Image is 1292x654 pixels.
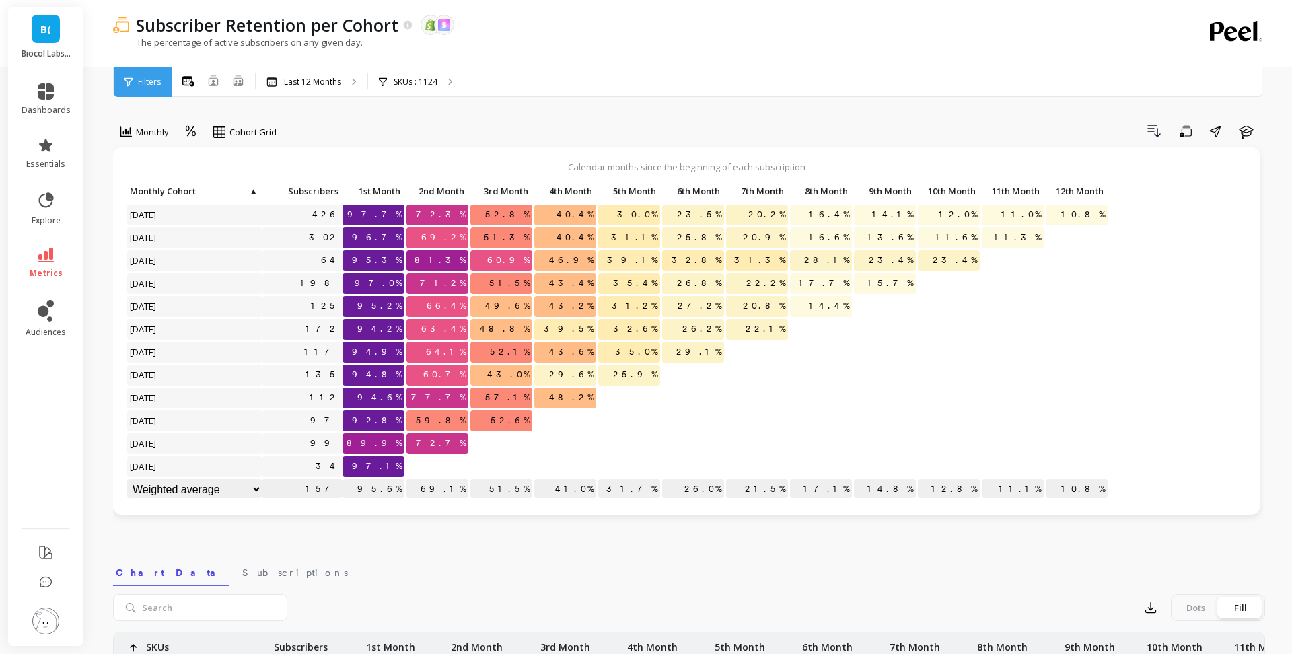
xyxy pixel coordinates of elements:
span: 28.1% [801,250,852,270]
p: 3rd Month [470,182,532,201]
span: 15.7% [865,273,916,293]
span: [DATE] [127,250,160,270]
img: profile picture [32,608,59,634]
nav: Tabs [113,555,1265,586]
span: 51.5% [487,273,532,293]
span: 71.2% [417,273,468,293]
span: 92.8% [349,410,404,431]
a: 99 [308,433,343,453]
p: 11th Month [982,182,1044,201]
a: 302 [306,227,343,248]
a: 112 [307,388,343,408]
span: 20.9% [740,227,788,248]
span: 96.7% [349,227,404,248]
span: 97.1% [349,456,404,476]
span: 69.2% [419,227,468,248]
span: [DATE] [127,205,160,225]
span: 20.8% [740,296,788,316]
span: 46.9% [546,250,596,270]
span: [DATE] [127,319,160,339]
div: Toggle SortBy [661,182,725,203]
p: 5th Month [598,182,660,201]
span: 17.7% [796,273,852,293]
span: 23.4% [866,250,916,270]
span: 6th Month [665,186,720,196]
span: 12th Month [1048,186,1104,196]
span: Subscriptions [242,566,348,579]
span: 81.3% [412,250,468,270]
p: 9th Month [1065,632,1115,654]
span: [DATE] [127,410,160,431]
div: Toggle SortBy [725,182,789,203]
div: Toggle SortBy [598,182,661,203]
span: 48.8% [477,319,532,339]
span: 26.8% [674,273,724,293]
span: 51.3% [481,227,532,248]
div: Toggle SortBy [406,182,470,203]
span: 52.1% [487,342,532,362]
span: 4th Month [537,186,592,196]
span: 32.8% [669,250,724,270]
p: 2nd Month [406,182,468,201]
a: 64 [318,250,343,270]
span: 40.4% [554,205,596,225]
span: Monthly [136,126,169,139]
p: The percentage of active subscribers on any given day. [113,36,363,48]
p: Monthly Cohort [127,182,262,201]
span: 25.8% [674,227,724,248]
span: 43.4% [546,273,596,293]
span: [DATE] [127,388,160,408]
span: 1st Month [345,186,400,196]
p: 3rd Month [540,632,590,654]
p: 31.7% [598,479,660,499]
span: 12.0% [936,205,980,225]
p: 10th Month [918,182,980,201]
span: 48.2% [546,388,596,408]
span: 52.8% [482,205,532,225]
p: 10th Month [1147,632,1203,654]
p: SKUs [146,632,169,654]
span: 25.9% [610,365,660,385]
p: Subscribers [262,182,343,201]
a: 172 [303,319,343,339]
span: 43.2% [546,296,596,316]
p: 14.8% [854,479,916,499]
span: 60.9% [485,250,532,270]
div: Toggle SortBy [917,182,981,203]
span: 26.2% [680,319,724,339]
span: 5th Month [601,186,656,196]
span: 14.1% [869,205,916,225]
span: Subscribers [264,186,338,196]
span: 23.4% [930,250,980,270]
span: [DATE] [127,433,160,453]
span: 39.5% [541,319,596,339]
span: 32.6% [610,319,660,339]
p: 4th Month [534,182,596,201]
div: Fill [1218,597,1262,618]
span: 97.7% [345,205,404,225]
span: 52.6% [488,410,532,431]
span: 49.6% [482,296,532,316]
span: essentials [26,159,65,170]
p: 8th Month [790,182,852,201]
span: 30.0% [614,205,660,225]
span: 43.6% [546,342,596,362]
span: 2nd Month [409,186,464,196]
span: 29.1% [674,342,724,362]
img: api.shopify.svg [425,19,437,31]
a: 34 [313,456,343,476]
span: 16.4% [806,205,852,225]
div: Toggle SortBy [1045,182,1109,203]
span: 29.6% [546,365,596,385]
span: 3rd Month [473,186,528,196]
span: 39.1% [604,250,660,270]
span: B( [40,22,51,37]
span: 72.3% [413,205,468,225]
div: Dots [1174,597,1218,618]
p: 12.8% [918,479,980,499]
span: 31.3% [731,250,788,270]
span: [DATE] [127,456,160,476]
span: 66.4% [424,296,468,316]
p: 5th Month [715,632,765,654]
span: 31.2% [609,296,660,316]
